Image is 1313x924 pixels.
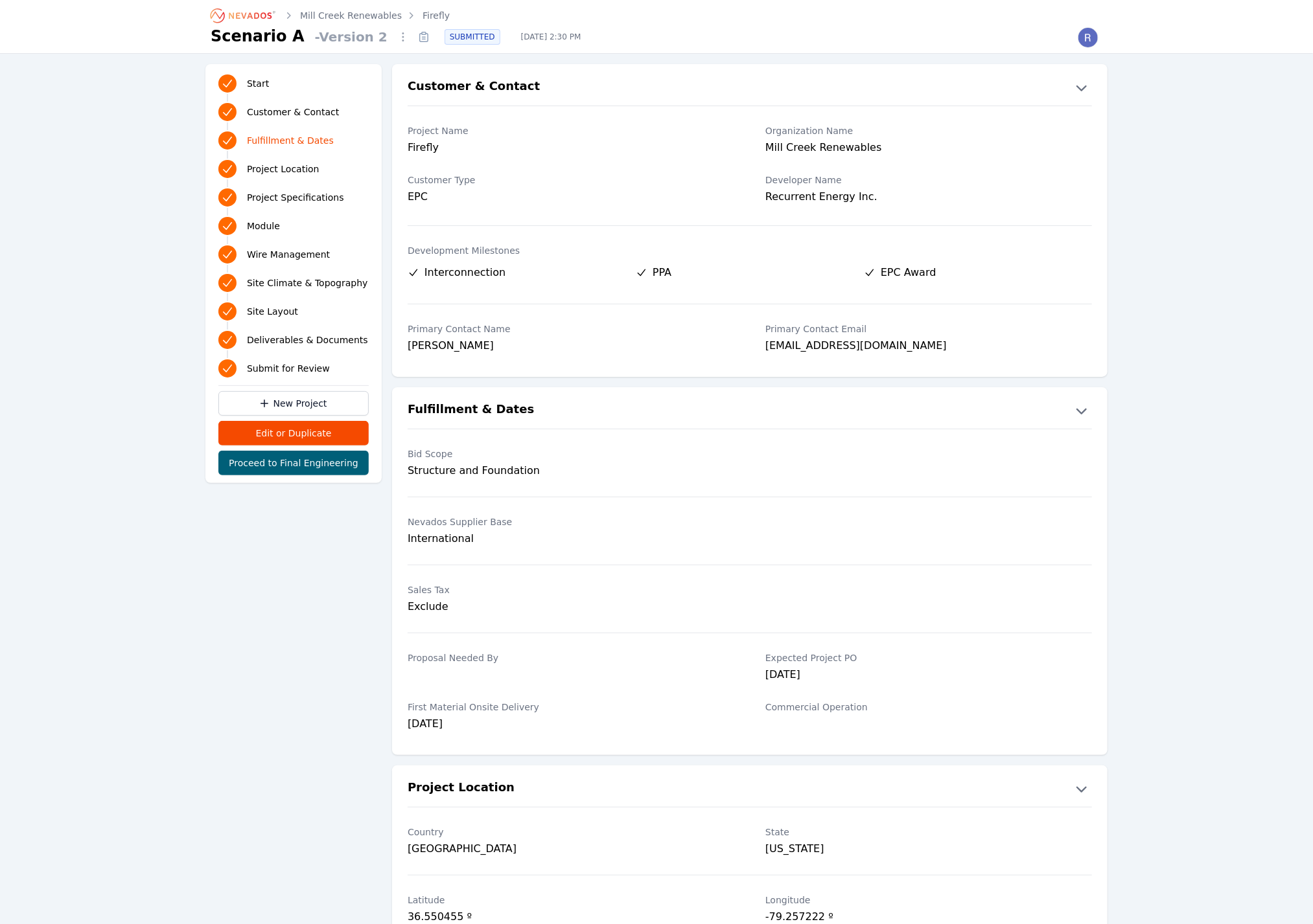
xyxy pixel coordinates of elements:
span: PPA [653,265,671,280]
label: Longitude [765,894,1092,907]
div: [EMAIL_ADDRESS][DOMAIN_NAME] [765,338,1092,356]
h2: Project Location [408,778,515,799]
label: Customer Type [408,174,734,186]
div: SUBMITTED [445,29,500,45]
h2: Fulfillment & Dates [408,400,534,421]
span: Interconnection [424,265,505,280]
span: Customer & Contact [247,106,339,118]
button: Project Location [392,778,1108,799]
label: Latitude [408,894,734,907]
div: Recurrent Energy Inc. [765,189,1092,207]
label: Expected Project PO [765,651,1092,664]
nav: Progress [218,72,369,380]
h2: Customer & Contact [408,77,540,98]
label: Proposal Needed By [408,651,734,664]
button: Edit or Duplicate [218,421,369,445]
div: [DATE] [765,667,1092,685]
div: [GEOGRAPHIC_DATA] [408,841,734,857]
span: Deliverables & Documents [247,333,368,346]
a: Firefly [423,9,450,22]
label: Sales Tax [408,583,734,596]
label: Commercial Operation [765,701,1092,714]
div: Structure and Foundation [408,463,734,479]
span: Submit for Review [247,362,330,375]
label: Project Name [408,124,734,137]
h1: Scenario A [211,26,305,47]
span: Fulfillment & Dates [247,134,334,147]
label: Nevados Supplier Base [408,515,734,528]
a: New Project [218,391,369,416]
div: International [408,531,734,547]
label: Organization Name [765,124,1092,137]
div: Firefly [408,140,734,158]
div: [DATE] [408,716,734,734]
label: Primary Contact Name [408,322,734,335]
span: Project Specifications [247,191,344,204]
label: Bid Scope [408,447,734,460]
span: Site Climate & Topography [247,276,367,289]
button: Customer & Contact [392,77,1108,98]
button: Fulfillment & Dates [392,400,1108,421]
span: Module [247,220,280,232]
div: EPC [408,189,734,205]
span: EPC Award [881,265,936,280]
button: Proceed to Final Engineering [218,451,369,475]
label: State [765,826,1092,839]
div: [PERSON_NAME] [408,338,734,356]
img: Riley Caron [1078,27,1098,48]
nav: Breadcrumb [211,5,450,26]
span: Start [247,77,269,90]
label: Developer Name [765,174,1092,186]
div: Exclude [408,599,734,614]
a: Mill Creek Renewables [300,9,402,22]
span: Site Layout [247,305,298,318]
span: Wire Management [247,248,330,261]
label: First Material Onsite Delivery [408,701,734,714]
div: [US_STATE] [765,841,1092,857]
label: Development Milestones [408,244,1092,257]
span: Project Location [247,163,320,175]
span: [DATE] 2:30 PM [511,32,592,42]
div: Mill Creek Renewables [765,140,1092,158]
span: - Version 2 [310,28,393,46]
label: Country [408,826,734,839]
label: Primary Contact Email [765,322,1092,335]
